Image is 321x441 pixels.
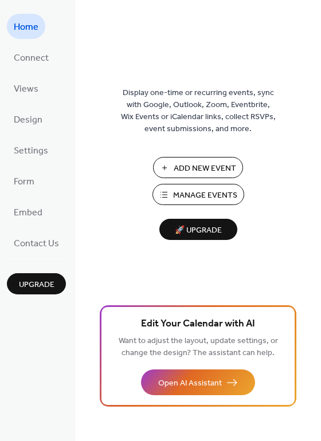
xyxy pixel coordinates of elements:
a: Settings [7,137,55,163]
a: Embed [7,199,49,225]
button: Upgrade [7,273,66,294]
button: Open AI Assistant [141,369,255,395]
a: Contact Us [7,230,66,255]
span: Open AI Assistant [158,377,222,389]
a: Views [7,76,45,101]
span: Upgrade [19,279,54,291]
a: Connect [7,45,56,70]
span: Display one-time or recurring events, sync with Google, Outlook, Zoom, Eventbrite, Wix Events or ... [121,87,276,135]
button: Manage Events [152,184,244,205]
span: Form [14,173,34,191]
span: 🚀 Upgrade [166,223,230,238]
span: Manage Events [173,190,237,202]
span: Edit Your Calendar with AI [141,316,255,332]
span: Views [14,80,38,99]
span: Embed [14,204,42,222]
a: Home [7,14,45,39]
span: Add New Event [174,163,236,175]
span: Home [14,18,38,37]
span: Settings [14,142,48,160]
a: Form [7,168,41,194]
button: Add New Event [153,157,243,178]
button: 🚀 Upgrade [159,219,237,240]
a: Design [7,107,49,132]
span: Want to adjust the layout, update settings, or change the design? The assistant can help. [119,333,278,361]
span: Contact Us [14,235,59,253]
span: Connect [14,49,49,68]
span: Design [14,111,42,129]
